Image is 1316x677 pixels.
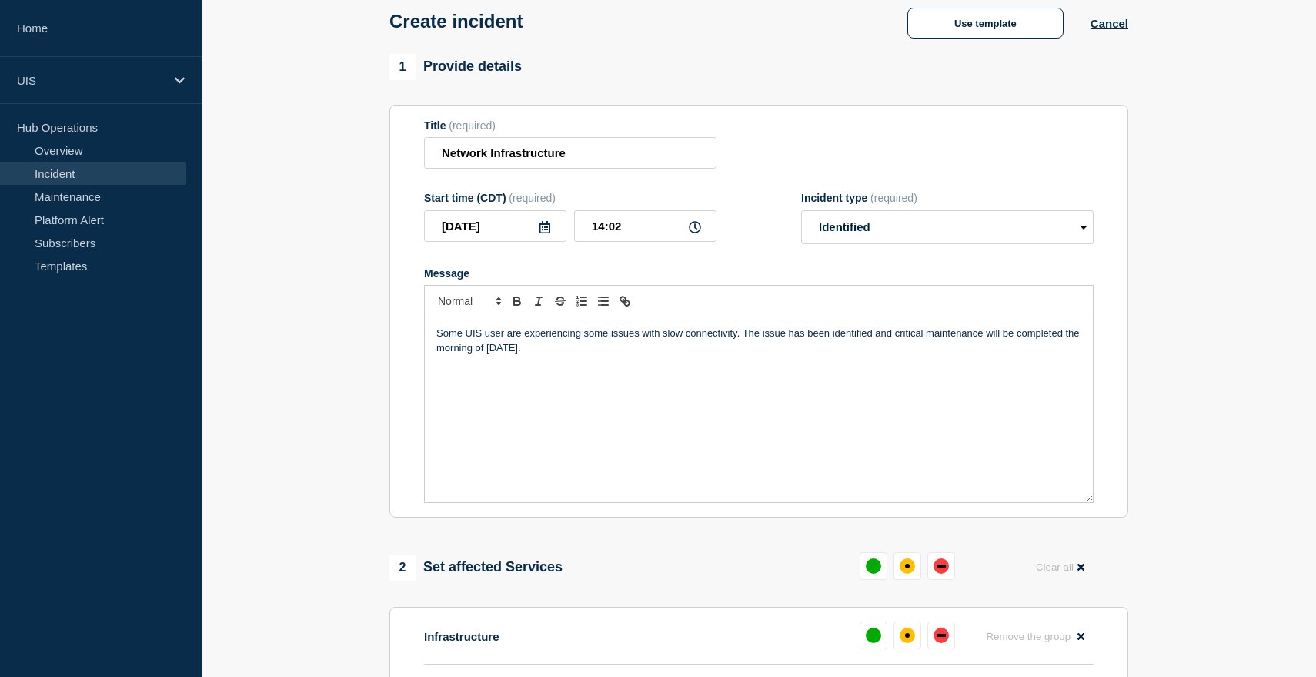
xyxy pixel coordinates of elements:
[424,210,566,242] input: YYYY-MM-DD
[927,552,955,580] button: down
[1091,17,1128,30] button: Cancel
[424,630,499,643] p: Infrastructure
[389,54,522,80] div: Provide details
[389,555,563,581] div: Set affected Services
[424,267,1094,280] div: Message
[1027,552,1094,582] button: Clear all
[424,137,716,169] input: Title
[907,8,1064,39] button: Use template
[893,552,921,580] button: affected
[927,622,955,649] button: down
[900,628,915,643] div: affected
[571,292,593,310] button: Toggle ordered list
[900,558,915,574] div: affected
[574,210,716,242] input: HH:MM
[528,292,549,310] button: Toggle italic text
[549,292,571,310] button: Toggle strikethrough text
[801,192,1094,204] div: Incident type
[860,622,887,649] button: up
[977,622,1094,652] button: Remove the group
[934,628,949,643] div: down
[593,292,614,310] button: Toggle bulleted list
[509,192,556,204] span: (required)
[866,628,881,643] div: up
[389,555,416,581] span: 2
[986,631,1071,642] span: Remove the group
[860,552,887,580] button: up
[449,119,496,132] span: (required)
[17,74,165,87] p: UIS
[934,558,949,574] div: down
[801,210,1094,244] select: Incident type
[893,622,921,649] button: affected
[506,292,528,310] button: Toggle bold text
[389,54,416,80] span: 1
[614,292,636,310] button: Toggle link
[870,192,917,204] span: (required)
[424,119,716,132] div: Title
[424,192,716,204] div: Start time (CDT)
[866,558,881,574] div: up
[436,327,1081,355] p: Some UIS user are experiencing some issues with slow connectivity. The issue has been identified ...
[431,292,506,310] span: Font size
[389,11,523,32] h1: Create incident
[425,317,1093,502] div: Message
